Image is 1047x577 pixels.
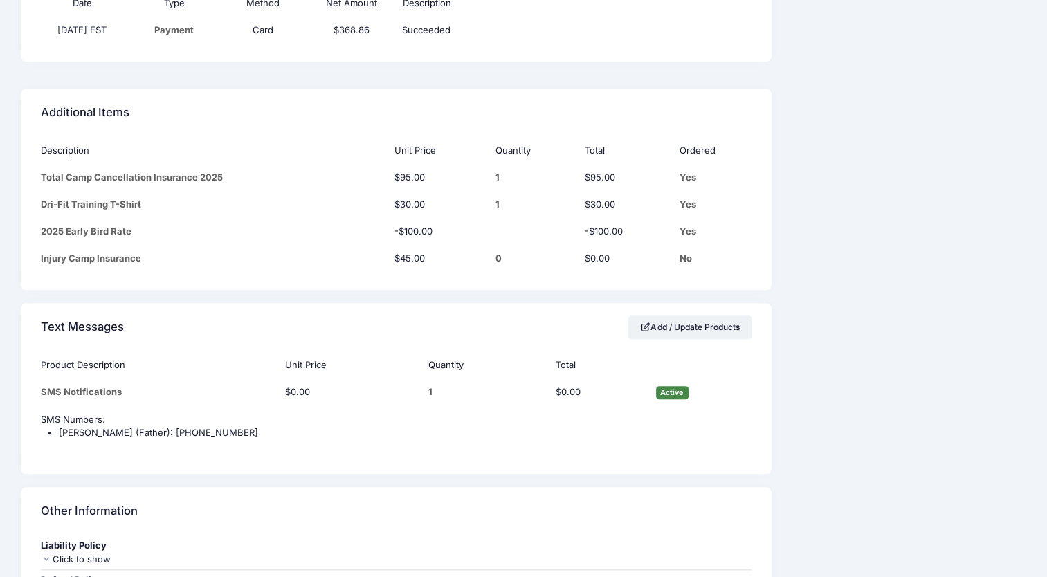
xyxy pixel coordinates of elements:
th: Unit Price [388,137,489,164]
td: $0.00 [278,378,421,406]
td: $0.00 [578,245,673,272]
td: $95.00 [578,164,673,191]
td: 2025 Early Bird Rate [41,218,388,245]
td: [DATE] EST [41,17,129,44]
td: $30.00 [388,191,489,218]
th: Unit Price [278,351,421,378]
div: Yes [680,198,752,212]
div: Yes [680,225,752,239]
td: SMS Notifications [41,378,278,406]
div: Liability Policy [41,539,751,553]
td: $95.00 [388,164,489,191]
th: Total [549,351,649,378]
th: Product Description [41,351,278,378]
td: $0.00 [549,378,649,406]
td: Total Camp Cancellation Insurance 2025 [41,164,388,191]
td: -$100.00 [578,218,673,245]
div: Click to show [41,553,751,567]
td: Dri-Fit Training T-Shirt [41,191,388,218]
td: Payment [130,17,219,44]
div: Yes [680,171,752,185]
li: [PERSON_NAME] (Father): [PHONE_NUMBER] [59,426,751,440]
td: SMS Numbers: [41,406,751,456]
h4: Other Information [41,492,138,531]
div: 0 [495,252,572,266]
td: Injury Camp Insurance [41,245,388,272]
th: Quantity [489,137,578,164]
th: Ordered [673,137,751,164]
div: 1 [495,171,572,185]
h4: Additional Items [41,93,129,132]
td: Card [219,17,307,44]
td: $30.00 [578,191,673,218]
td: $368.86 [307,17,396,44]
div: No [680,252,752,266]
div: 1 [428,385,542,399]
th: Description [41,137,388,164]
div: 1 [495,198,572,212]
h4: Text Messages [41,308,124,347]
td: $45.00 [388,245,489,272]
th: Total [578,137,673,164]
td: Succeeded [396,17,662,44]
th: Quantity [422,351,549,378]
a: Add / Update Products [628,315,752,339]
td: -$100.00 [388,218,489,245]
span: Active [656,386,689,399]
